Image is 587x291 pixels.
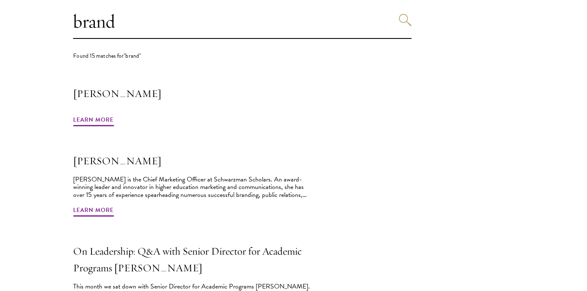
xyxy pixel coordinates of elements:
div: [PERSON_NAME] is the Chief Marketing Officer at Schwarzman Scholars. An award-winning leader and ... [73,176,313,199]
a: [PERSON_NAME] [PERSON_NAME] is the Chief Marketing Officer at Schwarzman Scholars. An award-winni... [73,153,313,218]
span: Learn More [73,205,114,218]
div: Found 15 matches for [73,51,412,60]
span: "brand" [124,51,141,60]
input: Search [73,5,412,39]
h2: [PERSON_NAME] [73,153,313,169]
h2: On Leadership: Q&A with Senior Director for Academic Programs [PERSON_NAME] [73,243,313,276]
a: [PERSON_NAME] Learn More [73,85,313,128]
button: Search [399,14,412,26]
h2: [PERSON_NAME] [73,85,313,102]
span: Learn More [73,115,114,128]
